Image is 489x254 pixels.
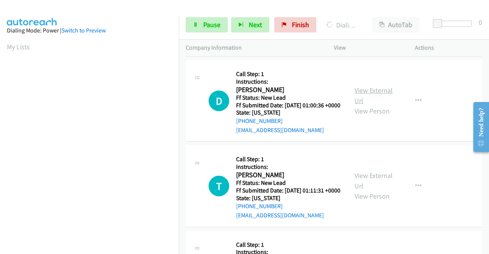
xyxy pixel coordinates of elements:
[437,21,472,27] div: Delay between calls (in seconds)
[334,43,401,52] p: View
[209,176,229,196] div: The call is yet to be attempted
[467,97,489,157] iframe: Resource Center
[203,20,220,29] span: Pause
[249,20,262,29] span: Next
[231,17,269,32] button: Next
[236,202,283,210] a: [PHONE_NUMBER]
[236,94,340,102] h5: Ff Status: New Lead
[274,17,316,32] a: Finish
[292,20,309,29] span: Finish
[355,192,390,201] a: View Person
[236,70,340,78] h5: Call Step: 1
[236,212,324,219] a: [EMAIL_ADDRESS][DOMAIN_NAME]
[236,78,340,86] h5: Instructions:
[7,42,30,51] a: My Lists
[479,17,482,28] div: 0
[186,43,320,52] p: Company Information
[372,17,419,32] button: AutoTab
[236,194,340,202] h5: State: [US_STATE]
[186,17,228,32] a: Pause
[236,126,324,134] a: [EMAIL_ADDRESS][DOMAIN_NAME]
[236,163,340,171] h5: Instructions:
[236,155,340,163] h5: Call Step: 1
[236,171,338,180] h2: [PERSON_NAME]
[62,27,106,34] a: Switch to Preview
[236,86,338,94] h2: [PERSON_NAME]
[209,91,229,111] h1: D
[236,187,340,194] h5: Ff Submitted Date: [DATE] 01:11:31 +0000
[355,107,390,115] a: View Person
[236,179,340,187] h5: Ff Status: New Lead
[236,109,340,116] h5: State: [US_STATE]
[209,91,229,111] div: The call is yet to be attempted
[355,171,393,190] a: View External Url
[415,43,482,52] p: Actions
[355,86,393,105] a: View External Url
[209,176,229,196] h1: T
[236,241,341,249] h5: Call Step: 1
[236,117,283,125] a: [PHONE_NUMBER]
[7,26,172,35] div: Dialing Mode: Power |
[327,20,358,30] p: Dialing [PERSON_NAME]
[236,102,340,109] h5: Ff Submitted Date: [DATE] 01:00:36 +0000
